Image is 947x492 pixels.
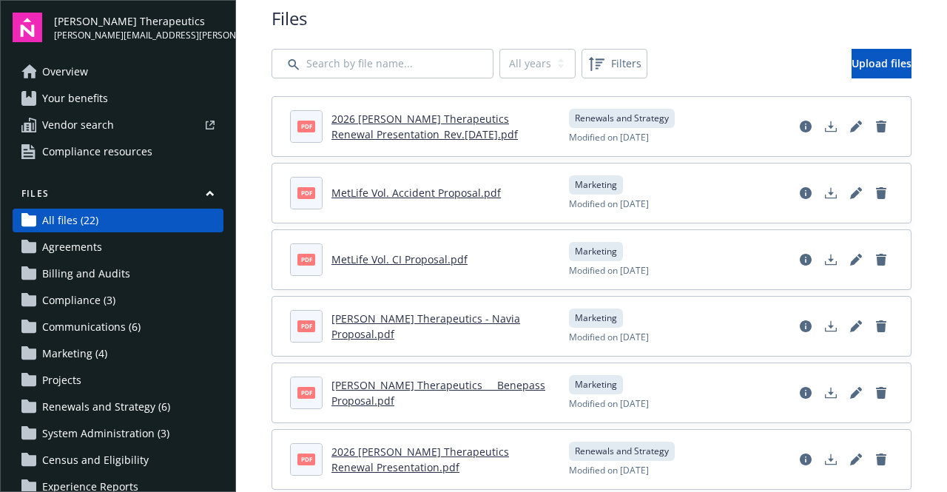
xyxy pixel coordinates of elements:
[13,368,223,392] a: Projects
[844,381,868,405] a: Edit document
[869,248,893,272] a: Delete document
[13,140,223,164] a: Compliance resources
[13,13,42,42] img: navigator-logo.svg
[869,448,893,471] a: Delete document
[819,381,843,405] a: Download document
[13,87,223,110] a: Your benefits
[819,314,843,338] a: Download document
[575,112,669,125] span: Renewals and Strategy
[611,55,641,71] span: Filters
[331,378,545,408] a: [PERSON_NAME] Therapeutics __ Benepass Proposal.pdf
[844,314,868,338] a: Edit document
[569,131,649,144] span: Modified on [DATE]
[13,448,223,472] a: Census and Eligibility
[42,289,115,312] span: Compliance (3)
[584,52,644,75] span: Filters
[42,315,141,339] span: Communications (6)
[582,49,647,78] button: Filters
[42,113,114,137] span: Vendor search
[569,331,649,344] span: Modified on [DATE]
[13,235,223,259] a: Agreements
[42,422,169,445] span: System Administration (3)
[42,368,81,392] span: Projects
[272,49,493,78] input: Search by file name...
[794,248,818,272] a: View file details
[13,342,223,365] a: Marketing (4)
[331,252,468,266] a: MetLife Vol. CI Proposal.pdf
[13,395,223,419] a: Renewals and Strategy (6)
[569,198,649,211] span: Modified on [DATE]
[852,49,911,78] a: Upload files
[42,209,98,232] span: All files (22)
[575,311,617,325] span: Marketing
[54,13,223,42] button: [PERSON_NAME] Therapeutics[PERSON_NAME][EMAIL_ADDRESS][PERSON_NAME][DOMAIN_NAME]
[42,448,149,472] span: Census and Eligibility
[13,262,223,286] a: Billing and Audits
[819,248,843,272] a: Download document
[794,448,818,471] a: View file details
[13,187,223,206] button: Files
[844,448,868,471] a: Edit document
[13,289,223,312] a: Compliance (3)
[13,209,223,232] a: All files (22)
[575,178,617,192] span: Marketing
[819,448,843,471] a: Download document
[569,264,649,277] span: Modified on [DATE]
[297,187,315,198] span: pdf
[844,248,868,272] a: Edit document
[42,342,107,365] span: Marketing (4)
[13,315,223,339] a: Communications (6)
[575,378,617,391] span: Marketing
[54,13,223,29] span: [PERSON_NAME] Therapeutics
[852,56,911,70] span: Upload files
[297,454,315,465] span: pdf
[42,235,102,259] span: Agreements
[297,254,315,265] span: pdf
[819,115,843,138] a: Download document
[869,314,893,338] a: Delete document
[869,115,893,138] a: Delete document
[794,181,818,205] a: View file details
[575,245,617,258] span: Marketing
[331,311,520,341] a: [PERSON_NAME] Therapeutics - Navia Proposal.pdf
[13,60,223,84] a: Overview
[297,320,315,331] span: pdf
[869,381,893,405] a: Delete document
[42,395,170,419] span: Renewals and Strategy (6)
[869,181,893,205] a: Delete document
[42,87,108,110] span: Your benefits
[13,113,223,137] a: Vendor search
[297,387,315,398] span: pdf
[297,121,315,132] span: pdf
[42,60,88,84] span: Overview
[794,314,818,338] a: View file details
[569,464,649,477] span: Modified on [DATE]
[54,29,223,42] span: [PERSON_NAME][EMAIL_ADDRESS][PERSON_NAME][DOMAIN_NAME]
[794,381,818,405] a: View file details
[272,6,911,31] span: Files
[331,112,518,141] a: 2026 [PERSON_NAME] Therapeutics Renewal Presentation_Rev.[DATE].pdf
[331,445,509,474] a: 2026 [PERSON_NAME] Therapeutics Renewal Presentation.pdf
[844,115,868,138] a: Edit document
[794,115,818,138] a: View file details
[42,140,152,164] span: Compliance resources
[569,397,649,411] span: Modified on [DATE]
[42,262,130,286] span: Billing and Audits
[575,445,669,458] span: Renewals and Strategy
[844,181,868,205] a: Edit document
[819,181,843,205] a: Download document
[13,422,223,445] a: System Administration (3)
[331,186,501,200] a: MetLife Vol. Accident Proposal.pdf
